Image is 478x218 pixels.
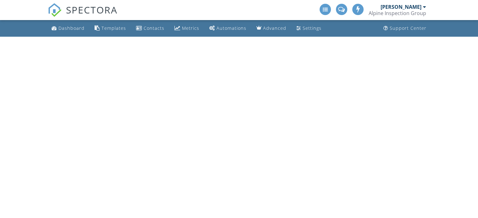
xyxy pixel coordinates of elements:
a: SPECTORA [48,8,118,22]
a: Dashboard [49,23,87,34]
span: SPECTORA [66,3,118,16]
a: Support Center [381,23,429,34]
div: Templates [102,25,126,31]
div: Support Center [390,25,426,31]
div: Dashboard [58,25,85,31]
img: The Best Home Inspection Software - Spectora [48,3,62,17]
a: Automations (Advanced) [207,23,249,34]
a: Contacts [134,23,167,34]
div: Alpine Inspection Group [369,10,426,16]
div: [PERSON_NAME] [381,4,421,10]
div: Settings [303,25,321,31]
a: Settings [294,23,324,34]
div: Advanced [263,25,286,31]
div: Automations [217,25,246,31]
a: Templates [92,23,129,34]
a: Advanced [254,23,289,34]
a: Metrics [172,23,202,34]
div: Metrics [182,25,199,31]
div: Contacts [144,25,164,31]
